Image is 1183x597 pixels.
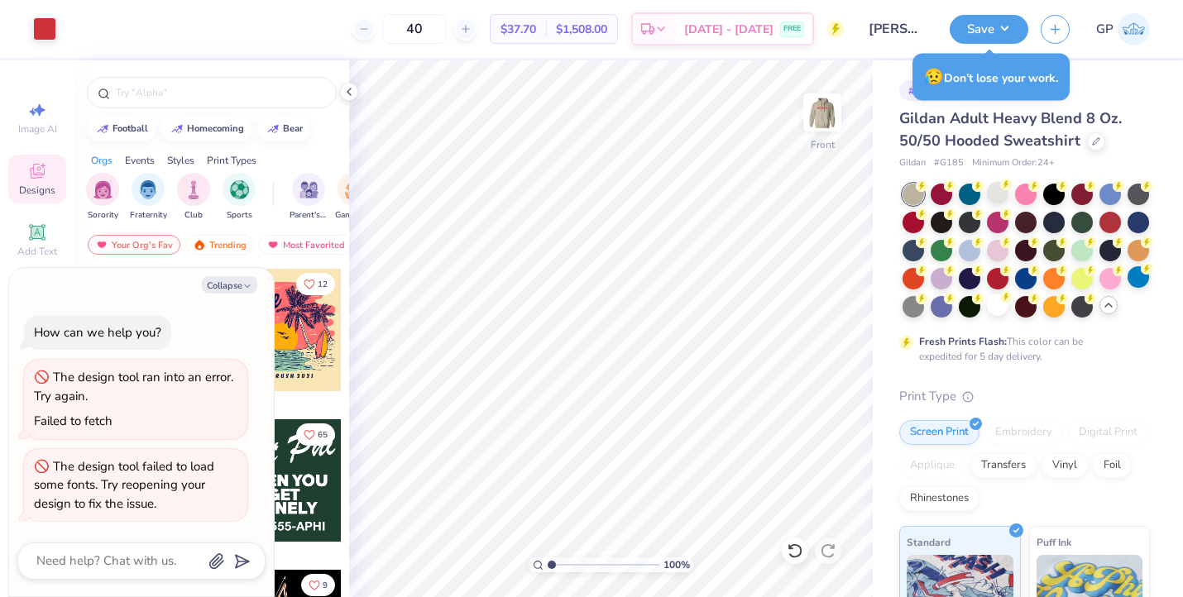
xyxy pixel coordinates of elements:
div: Events [125,153,155,168]
button: homecoming [161,117,251,141]
button: filter button [290,173,328,222]
img: Genna Pascucci [1118,13,1150,45]
span: 100 % [663,557,690,572]
div: Trending [185,235,254,255]
img: most_fav.gif [266,239,280,251]
span: Add Text [17,245,57,258]
div: filter for Club [177,173,210,222]
button: filter button [130,173,167,222]
span: Club [184,209,203,222]
img: trending.gif [193,239,206,251]
div: Styles [167,153,194,168]
div: The design tool failed to load some fonts. Try reopening your design to fix the issue. [34,458,214,512]
strong: Fresh Prints Flash: [919,335,1007,348]
div: Applique [899,453,965,478]
div: Your Org's Fav [88,235,180,255]
input: Untitled Design [856,12,937,45]
img: most_fav.gif [95,239,108,251]
span: Sorority [88,209,118,222]
div: filter for Fraternity [130,173,167,222]
div: Screen Print [899,420,979,445]
div: How can we help you? [34,324,161,341]
span: Standard [907,533,951,551]
span: FREE [783,23,801,35]
div: Foil [1093,453,1132,478]
span: # G185 [934,156,964,170]
div: Print Types [207,153,256,168]
img: Sports Image [230,180,249,199]
span: Sports [227,209,252,222]
div: Print Type [899,387,1150,406]
button: filter button [86,173,119,222]
span: Puff Ink [1037,533,1071,551]
img: Parent's Weekend Image [299,180,318,199]
span: Designs [19,184,55,197]
div: Rhinestones [899,486,979,511]
div: football [113,124,148,133]
div: Embroidery [984,420,1063,445]
button: bear [257,117,310,141]
span: Game Day [335,209,373,222]
img: Fraternity Image [139,180,157,199]
button: Collapse [202,276,257,294]
button: football [87,117,156,141]
img: Sorority Image [93,180,113,199]
span: Fraternity [130,209,167,222]
span: Minimum Order: 24 + [972,156,1055,170]
div: Failed to fetch [34,413,113,429]
div: filter for Sports [223,173,256,222]
button: filter button [335,173,373,222]
button: Save [950,15,1028,44]
div: Front [811,137,835,152]
span: $37.70 [500,21,536,38]
span: $1,508.00 [556,21,607,38]
button: Like [301,574,335,596]
div: bear [283,124,303,133]
span: 😥 [924,66,944,88]
img: Game Day Image [345,180,364,199]
button: filter button [223,173,256,222]
input: Try "Alpha" [114,84,326,101]
span: [DATE] - [DATE] [684,21,773,38]
img: trend_line.gif [266,124,280,134]
span: Image AI [18,122,57,136]
span: GP [1096,20,1114,39]
button: filter button [177,173,210,222]
div: This color can be expedited for 5 day delivery. [919,334,1123,364]
img: trend_line.gif [96,124,109,134]
div: Don’t lose your work. [912,54,1070,101]
img: Front [806,96,839,129]
span: Gildan Adult Heavy Blend 8 Oz. 50/50 Hooded Sweatshirt [899,108,1122,150]
div: filter for Sorority [86,173,119,222]
button: Like [296,273,335,295]
div: # 503972F [899,80,964,101]
span: 65 [318,431,328,439]
div: Most Favorited [259,235,352,255]
img: trend_line.gif [170,124,184,134]
button: Like [296,423,335,446]
div: Digital Print [1068,420,1148,445]
div: filter for Game Day [335,173,373,222]
div: Orgs [91,153,113,168]
a: GP [1096,13,1150,45]
span: Parent's Weekend [290,209,328,222]
input: – – [382,14,447,44]
div: Vinyl [1042,453,1088,478]
img: Club Image [184,180,203,199]
span: 9 [323,581,328,590]
span: 12 [318,280,328,289]
div: Transfers [970,453,1037,478]
div: filter for Parent's Weekend [290,173,328,222]
span: Gildan [899,156,926,170]
div: The design tool ran into an error. Try again. [34,369,233,404]
div: homecoming [187,124,244,133]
